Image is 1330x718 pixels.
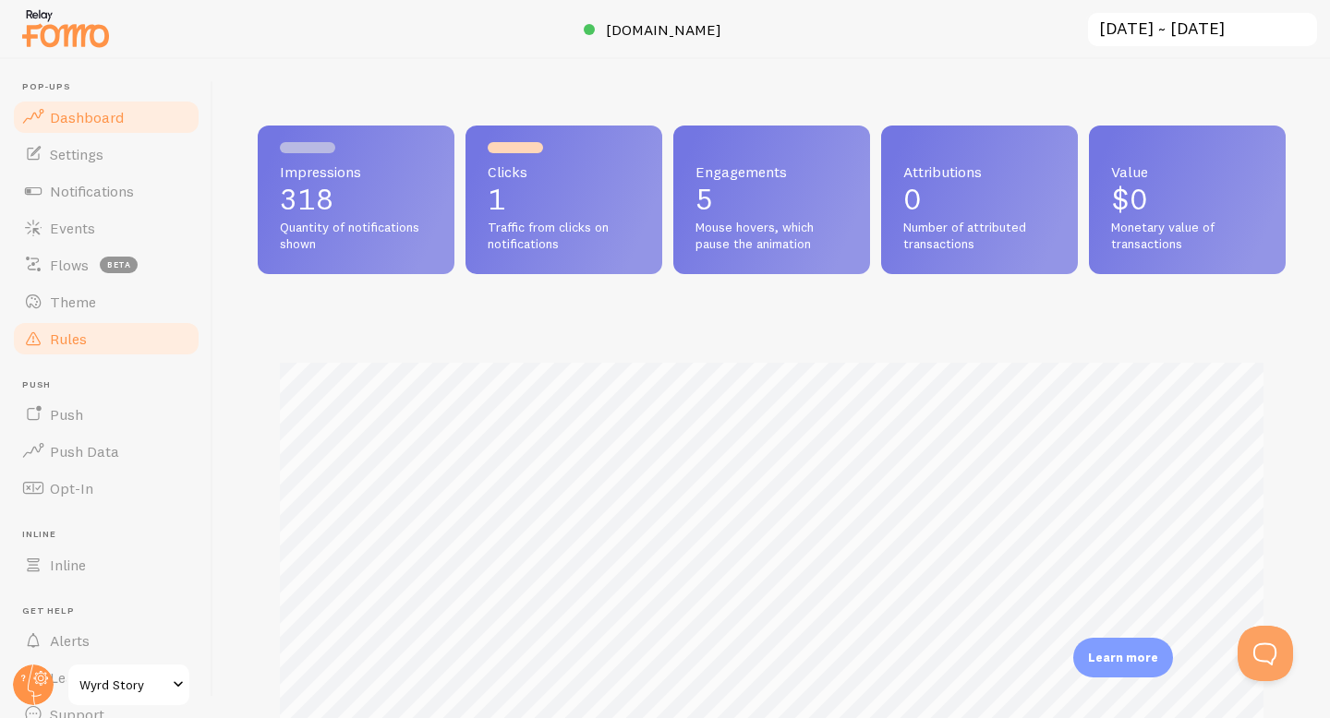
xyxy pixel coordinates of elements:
a: Dashboard [11,99,201,136]
span: Dashboard [50,108,124,126]
img: fomo-relay-logo-orange.svg [19,5,112,52]
p: 0 [903,185,1056,214]
span: Value [1111,164,1263,179]
span: Monetary value of transactions [1111,220,1263,252]
span: Quantity of notifications shown [280,220,432,252]
a: Wyrd Story [66,663,191,707]
span: Push [22,379,201,391]
span: Attributions [903,164,1056,179]
a: Push Data [11,433,201,470]
a: Alerts [11,622,201,659]
span: Events [50,219,95,237]
a: Notifications [11,173,201,209]
span: Alerts [50,631,90,650]
span: Opt-In [50,479,93,497]
span: Pop-ups [22,81,201,93]
iframe: Help Scout Beacon - Open [1238,626,1293,681]
a: Push [11,396,201,433]
span: beta [100,257,138,273]
a: Rules [11,320,201,357]
p: 318 [280,185,432,214]
span: Get Help [22,605,201,617]
a: Learn [11,659,201,696]
span: Traffic from clicks on notifications [488,220,640,252]
span: Theme [50,293,96,311]
p: 1 [488,185,640,214]
div: Learn more [1073,638,1173,677]
span: Rules [50,329,87,348]
a: Flows beta [11,246,201,283]
span: $0 [1111,181,1148,217]
span: Settings [50,145,103,163]
span: Wyrd Story [79,674,167,696]
span: Number of attributed transactions [903,220,1056,252]
span: Flows [50,256,89,274]
p: 5 [695,185,848,214]
span: Inline [22,529,201,541]
p: Learn more [1088,649,1158,666]
span: Push [50,405,83,424]
a: Inline [11,546,201,583]
span: Engagements [695,164,848,179]
span: Mouse hovers, which pause the animation [695,220,848,252]
a: Settings [11,136,201,173]
span: Impressions [280,164,432,179]
span: Push Data [50,442,119,461]
span: Notifications [50,182,134,200]
span: Inline [50,556,86,574]
a: Theme [11,283,201,320]
a: Events [11,209,201,246]
a: Opt-In [11,470,201,507]
span: Clicks [488,164,640,179]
